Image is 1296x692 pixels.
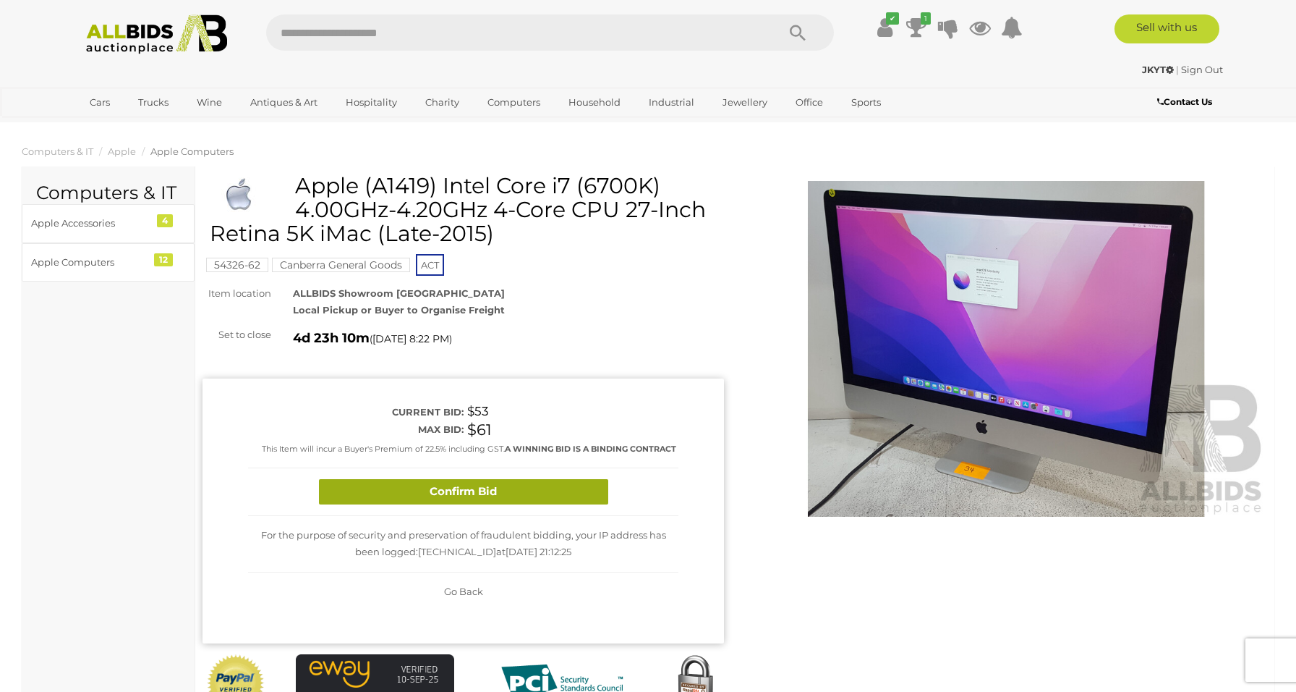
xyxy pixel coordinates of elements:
[886,12,899,25] i: ✔
[746,181,1267,518] img: Apple (A1419) Intel Core i7 (6700K) 4.00GHz-4.20GHz 4-Core CPU 27-Inch Retina 5K iMac (Late-2015)
[370,333,452,345] span: ( )
[80,90,119,114] a: Cars
[192,285,282,302] div: Item location
[192,326,282,343] div: Set to close
[31,215,150,232] div: Apple Accessories
[1157,94,1216,110] a: Contact Us
[842,90,890,114] a: Sports
[444,586,483,597] span: Go Back
[505,444,676,454] b: A WINNING BID IS A BINDING CONTRACT
[80,114,202,138] a: [GEOGRAPHIC_DATA]
[31,254,150,271] div: Apple Computers
[1142,64,1176,75] a: JKYT
[272,258,410,272] mark: Canberra General Goods
[22,243,195,282] a: Apple Computers 12
[272,259,410,271] a: Canberra General Goods
[129,90,178,114] a: Trucks
[206,258,268,272] mark: 54326-62
[150,145,234,157] a: Apple Computers
[241,90,327,114] a: Antiques & Art
[293,287,505,299] strong: ALLBIDS Showroom [GEOGRAPHIC_DATA]
[319,479,608,505] button: Confirm Bid
[187,90,231,114] a: Wine
[22,204,195,242] a: Apple Accessories 4
[506,546,571,557] span: [DATE] 21:12:25
[467,421,492,439] span: $61
[416,90,469,114] a: Charity
[108,145,136,157] a: Apple
[1157,96,1212,107] b: Contact Us
[1181,64,1223,75] a: Sign Out
[210,174,720,245] h1: Apple (A1419) Intel Core i7 (6700K) 4.00GHz-4.20GHz 4-Core CPU 27-Inch Retina 5K iMac (Late-2015)
[418,546,496,557] span: [TECHNICAL_ID]
[293,330,370,346] strong: 4d 23h 10m
[36,183,180,203] h2: Computers & IT
[786,90,832,114] a: Office
[293,304,505,316] strong: Local Pickup or Buyer to Organise Freight
[467,404,489,418] span: $53
[874,14,895,41] a: ✔
[1114,14,1219,43] a: Sell with us
[762,14,834,51] button: Search
[336,90,406,114] a: Hospitality
[248,404,464,421] div: Current bid:
[713,90,777,114] a: Jewellery
[1142,64,1174,75] strong: JKYT
[478,90,550,114] a: Computers
[921,12,931,25] i: 1
[210,177,268,212] img: Apple (A1419) Intel Core i7 (6700K) 4.00GHz-4.20GHz 4-Core CPU 27-Inch Retina 5K iMac (Late-2015)
[248,421,464,438] div: Max bid:
[78,14,235,54] img: Allbids.com.au
[559,90,630,114] a: Household
[22,145,93,157] a: Computers & IT
[154,253,173,266] div: 12
[206,259,268,271] a: 54326-62
[416,254,444,276] span: ACT
[262,444,676,454] small: This Item will incur a Buyer's Premium of 22.5% including GST.
[248,516,678,573] div: For the purpose of security and preservation of fraudulent bidding, your IP address has been logg...
[905,14,927,41] a: 1
[1176,64,1179,75] span: |
[372,332,449,345] span: [DATE] 8:22 PM
[157,214,173,227] div: 4
[639,90,704,114] a: Industrial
